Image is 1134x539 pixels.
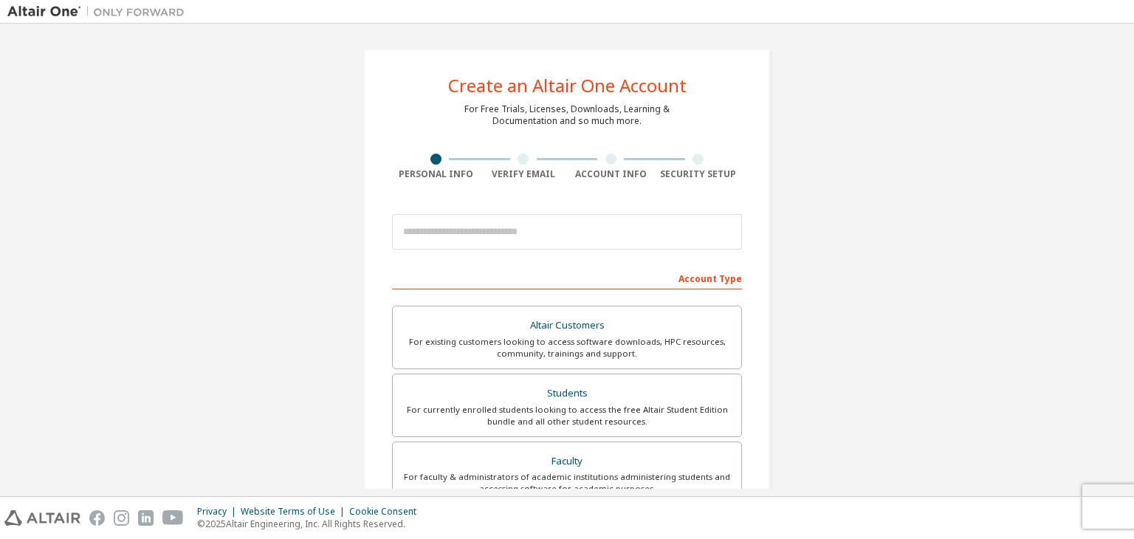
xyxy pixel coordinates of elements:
[241,506,349,518] div: Website Terms of Use
[89,510,105,526] img: facebook.svg
[4,510,80,526] img: altair_logo.svg
[655,168,743,180] div: Security Setup
[402,315,732,336] div: Altair Customers
[448,77,687,95] div: Create an Altair One Account
[197,518,425,530] p: © 2025 Altair Engineering, Inc. All Rights Reserved.
[392,168,480,180] div: Personal Info
[402,404,732,428] div: For currently enrolled students looking to access the free Altair Student Edition bundle and all ...
[114,510,129,526] img: instagram.svg
[138,510,154,526] img: linkedin.svg
[402,383,732,404] div: Students
[392,266,742,289] div: Account Type
[402,336,732,360] div: For existing customers looking to access software downloads, HPC resources, community, trainings ...
[402,471,732,495] div: For faculty & administrators of academic institutions administering students and accessing softwa...
[402,451,732,472] div: Faculty
[349,506,425,518] div: Cookie Consent
[464,103,670,127] div: For Free Trials, Licenses, Downloads, Learning & Documentation and so much more.
[197,506,241,518] div: Privacy
[480,168,568,180] div: Verify Email
[567,168,655,180] div: Account Info
[7,4,192,19] img: Altair One
[162,510,184,526] img: youtube.svg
